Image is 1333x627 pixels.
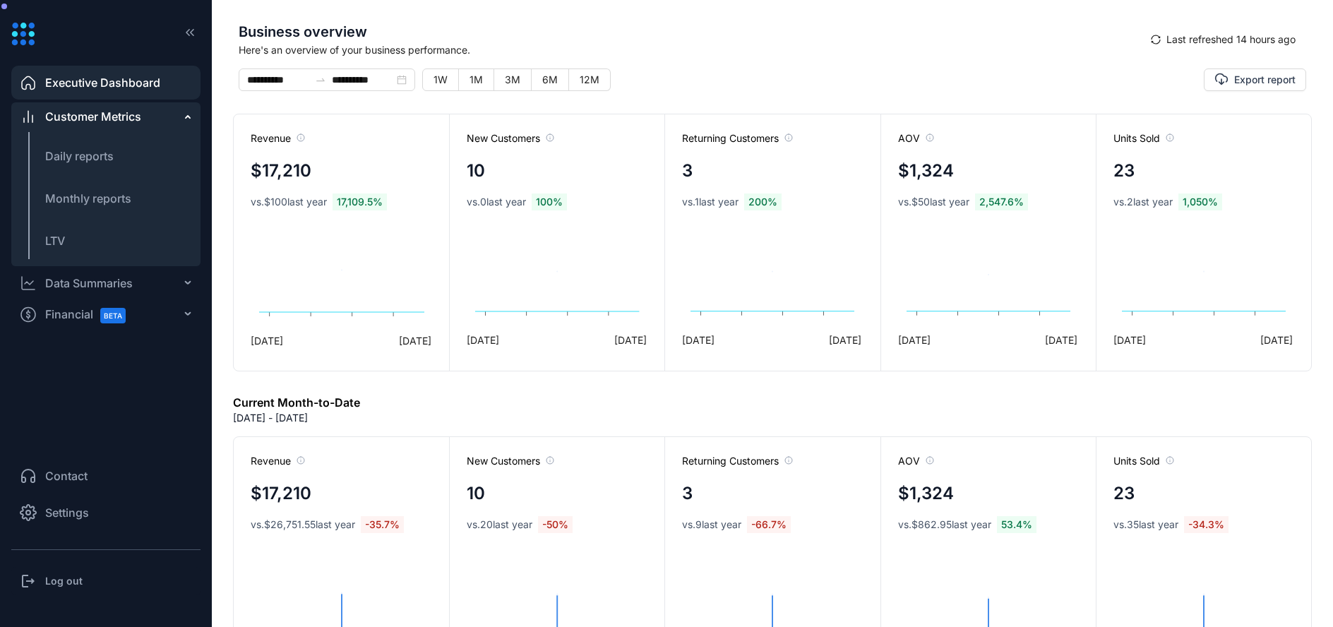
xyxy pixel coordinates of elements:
span: [DATE] [1113,333,1146,347]
span: [DATE] [898,333,931,347]
h4: 3 [682,158,693,184]
span: 2,547.6 % [975,193,1028,210]
button: syncLast refreshed 14 hours ago [1140,28,1306,51]
p: [DATE] - [DATE] [233,411,308,425]
span: vs. $50 last year [898,195,969,209]
span: BETA [100,308,126,323]
span: 6M [542,73,558,85]
span: Executive Dashboard [45,74,160,91]
span: [DATE] [467,333,499,347]
span: Revenue [251,454,305,468]
span: [DATE] [399,333,431,348]
span: Financial [45,299,138,330]
span: AOV [898,454,934,468]
span: LTV [45,234,65,248]
span: Here's an overview of your business performance. [239,42,1140,57]
span: Returning Customers [682,131,793,145]
span: [DATE] [251,333,283,348]
span: Monthly reports [45,191,131,205]
span: Customer Metrics [45,108,141,125]
span: Returning Customers [682,454,793,468]
span: vs. 0 last year [467,195,526,209]
h4: $17,210 [251,481,311,506]
h4: 10 [467,158,485,184]
span: Units Sold [1113,454,1174,468]
span: 200 % [744,193,782,210]
h3: Log out [45,574,83,588]
span: Export report [1234,73,1296,87]
span: to [315,74,326,85]
span: -50 % [538,516,573,533]
span: 100 % [532,193,567,210]
span: -34.3 % [1184,516,1229,533]
span: [DATE] [1260,333,1293,347]
h4: 23 [1113,158,1135,184]
span: vs. $100 last year [251,195,327,209]
span: 1M [470,73,483,85]
span: Settings [45,504,89,521]
h4: $1,324 [898,158,954,184]
span: sync [1151,35,1161,44]
span: swap-right [315,74,326,85]
span: Daily reports [45,149,114,163]
span: 17,109.5 % [333,193,387,210]
span: vs. 9 last year [682,518,741,532]
span: Contact [45,467,88,484]
span: AOV [898,131,934,145]
span: Last refreshed 14 hours ago [1166,32,1296,47]
span: 53.4 % [997,516,1036,533]
span: vs. 1 last year [682,195,739,209]
span: 1W [434,73,448,85]
h4: $17,210 [251,158,311,184]
span: [DATE] [614,333,647,347]
h4: 23 [1113,481,1135,506]
h4: $1,324 [898,481,954,506]
span: -66.7 % [747,516,791,533]
span: vs. 35 last year [1113,518,1178,532]
span: [DATE] [1045,333,1077,347]
div: Data Summaries [45,275,133,292]
span: [DATE] [829,333,861,347]
span: -35.7 % [361,516,404,533]
span: Units Sold [1113,131,1174,145]
h6: Current Month-to-Date [233,394,360,411]
span: vs. $26,751.55 last year [251,518,355,532]
span: Revenue [251,131,305,145]
span: 3M [505,73,520,85]
button: Export report [1204,68,1306,91]
span: New Customers [467,454,554,468]
h4: 10 [467,481,485,506]
span: 12M [580,73,599,85]
span: vs. 2 last year [1113,195,1173,209]
span: vs. 20 last year [467,518,532,532]
span: vs. $862.95 last year [898,518,991,532]
span: [DATE] [682,333,715,347]
span: Business overview [239,21,1140,42]
h4: 3 [682,481,693,506]
span: New Customers [467,131,554,145]
span: 1,050 % [1178,193,1222,210]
